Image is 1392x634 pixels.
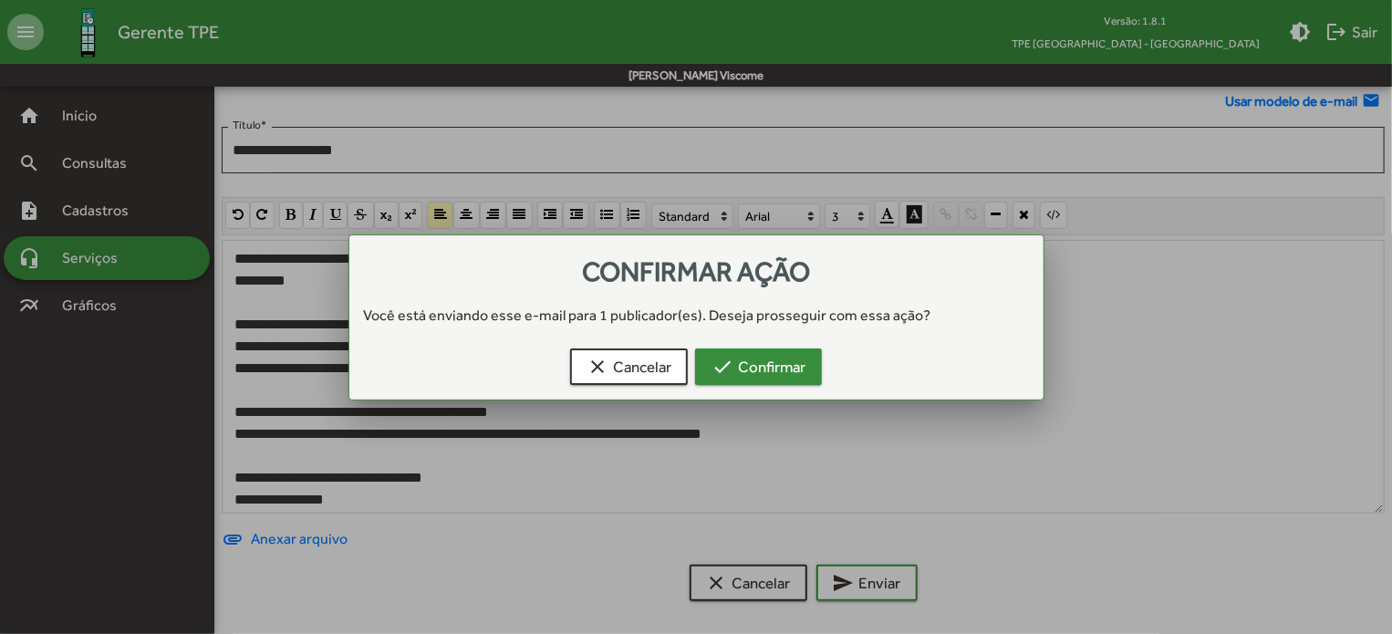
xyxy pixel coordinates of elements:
[582,255,810,287] span: Confirmar ação
[570,348,688,385] button: Cancelar
[587,350,671,383] span: Cancelar
[712,350,805,383] span: Confirmar
[587,356,608,378] mat-icon: clear
[349,305,1044,327] div: Você está enviando esse e-mail para 1 publicador(es). Deseja prosseguir com essa ação?
[695,348,822,385] button: Confirmar
[712,356,733,378] mat-icon: check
